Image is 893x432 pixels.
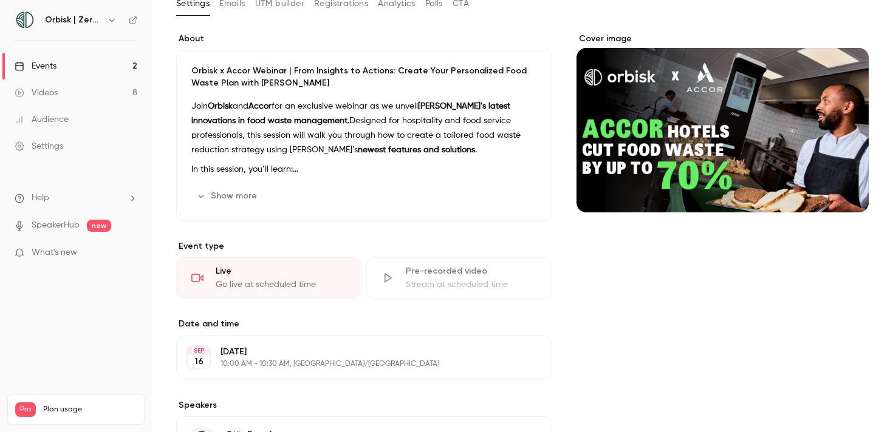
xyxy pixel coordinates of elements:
p: 16 [194,356,204,368]
p: Join and for an exclusive webinar as we unveil Designed for hospitality and food service professi... [191,99,537,157]
div: Settings [15,140,63,152]
li: help-dropdown-opener [15,192,137,204]
strong: Orbisk [208,102,233,110]
div: Stream at scheduled time [406,278,536,291]
div: Go live at scheduled time [216,278,346,291]
span: Plan usage [43,405,137,414]
div: Events [15,60,56,72]
label: Speakers [176,399,552,411]
a: SpeakerHub [32,219,80,232]
img: Orbisk | Zero Food Waste [15,10,35,30]
iframe: Noticeable Trigger [123,248,137,258]
span: new [87,220,111,232]
p: Orbisk x Accor Webinar | From Insights to Actions: Create Your Personalized Food Waste Plan with ... [191,65,537,89]
div: Pre-recorded videoStream at scheduled time [366,257,552,299]
span: What's new [32,246,77,259]
strong: newest features and solutions [358,146,475,154]
label: About [176,33,552,45]
p: [DATE] [221,346,488,358]
p: 10:00 AM - 10:30 AM, [GEOGRAPHIC_DATA]/[GEOGRAPHIC_DATA] [221,359,488,369]
div: Live [216,265,346,277]
div: SEP [188,346,210,355]
div: Audience [15,113,69,126]
strong: Accor [248,102,272,110]
p: Event type [176,240,552,252]
div: Pre-recorded video [406,265,536,277]
button: Show more [191,186,264,206]
div: LiveGo live at scheduled time [176,257,361,299]
p: In this session, you’ll learn: [191,162,537,177]
label: Cover image [577,33,869,45]
h6: Orbisk | Zero Food Waste [45,14,102,26]
span: Pro [15,402,36,417]
span: Help [32,192,49,204]
div: Videos [15,87,58,99]
section: Cover image [577,33,869,212]
label: Date and time [176,318,552,330]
